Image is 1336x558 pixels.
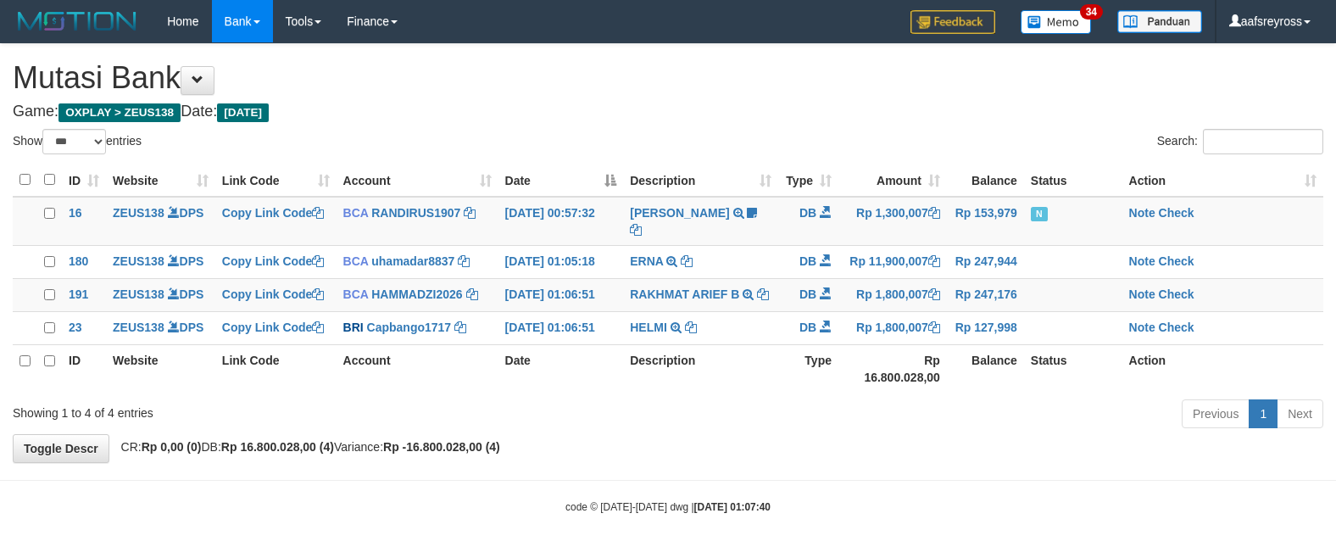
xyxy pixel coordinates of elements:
[69,321,82,334] span: 23
[106,197,215,246] td: DPS
[13,434,109,463] a: Toggle Descr
[1129,287,1155,301] a: Note
[62,344,106,393] th: ID
[383,440,500,454] strong: Rp -16.800.028,00 (4)
[367,321,452,334] a: Capbango1717
[106,311,215,344] td: DPS
[1159,287,1194,301] a: Check
[928,206,940,220] a: Copy Rp 1,300,007 to clipboard
[343,206,369,220] span: BCA
[1117,10,1202,33] img: panduan.png
[947,164,1024,197] th: Balance
[1277,399,1323,428] a: Next
[910,10,995,34] img: Feedback.jpg
[1157,129,1323,154] label: Search:
[464,206,476,220] a: Copy RANDIRUS1907 to clipboard
[498,245,624,278] td: [DATE] 01:05:18
[113,254,164,268] a: ZEUS138
[222,287,325,301] a: Copy Link Code
[466,287,478,301] a: Copy HAMMADZI2026 to clipboard
[757,287,769,301] a: Copy RAKHMAT ARIEF B to clipboard
[343,254,369,268] span: BCA
[498,197,624,246] td: [DATE] 00:57:32
[69,254,88,268] span: 180
[1122,344,1323,393] th: Action
[928,254,940,268] a: Copy Rp 11,900,007 to clipboard
[13,61,1323,95] h1: Mutasi Bank
[69,206,82,220] span: 16
[799,287,816,301] span: DB
[113,321,164,334] a: ZEUS138
[13,8,142,34] img: MOTION_logo.png
[106,245,215,278] td: DPS
[1031,207,1048,221] span: Has Note
[222,321,325,334] a: Copy Link Code
[371,287,462,301] a: HAMMADZI2026
[799,206,816,220] span: DB
[343,321,364,334] span: BRI
[113,206,164,220] a: ZEUS138
[799,321,816,334] span: DB
[142,440,202,454] strong: Rp 0,00 (0)
[681,254,693,268] a: Copy ERNA to clipboard
[928,287,940,301] a: Copy Rp 1,800,007 to clipboard
[498,164,624,197] th: Date: activate to sort column descending
[106,344,215,393] th: Website
[1122,164,1323,197] th: Action: activate to sort column ascending
[838,311,947,344] td: Rp 1,800,007
[630,223,642,237] a: Copy SRI WAHYUNI to clipboard
[838,197,947,246] td: Rp 1,300,007
[1159,206,1194,220] a: Check
[106,164,215,197] th: Website: activate to sort column ascending
[838,164,947,197] th: Amount: activate to sort column ascending
[222,254,325,268] a: Copy Link Code
[13,129,142,154] label: Show entries
[13,398,544,421] div: Showing 1 to 4 of 4 entries
[630,321,667,334] a: HELMI
[1024,344,1122,393] th: Status
[337,164,498,197] th: Account: activate to sort column ascending
[623,344,778,393] th: Description
[1080,4,1103,20] span: 34
[838,278,947,311] td: Rp 1,800,007
[1021,10,1092,34] img: Button%20Memo.svg
[498,278,624,311] td: [DATE] 01:06:51
[1129,254,1155,268] a: Note
[947,278,1024,311] td: Rp 247,176
[947,245,1024,278] td: Rp 247,944
[778,344,838,393] th: Type
[630,206,729,220] a: [PERSON_NAME]
[106,278,215,311] td: DPS
[799,254,816,268] span: DB
[947,311,1024,344] td: Rp 127,998
[947,344,1024,393] th: Balance
[498,311,624,344] td: [DATE] 01:06:51
[454,321,466,334] a: Copy Capbango1717 to clipboard
[838,344,947,393] th: Rp 16.800.028,00
[221,440,334,454] strong: Rp 16.800.028,00 (4)
[1203,129,1323,154] input: Search:
[343,287,369,301] span: BCA
[58,103,181,122] span: OXPLAY > ZEUS138
[694,501,771,513] strong: [DATE] 01:07:40
[13,103,1323,120] h4: Game: Date:
[928,321,940,334] a: Copy Rp 1,800,007 to clipboard
[371,206,460,220] a: RANDIRUS1907
[1249,399,1278,428] a: 1
[1129,321,1155,334] a: Note
[630,254,663,268] a: ERNA
[62,164,106,197] th: ID: activate to sort column ascending
[498,344,624,393] th: Date
[113,440,500,454] span: CR: DB: Variance:
[458,254,470,268] a: Copy uhamadar8837 to clipboard
[69,287,88,301] span: 191
[222,206,325,220] a: Copy Link Code
[42,129,106,154] select: Showentries
[623,164,778,197] th: Description: activate to sort column ascending
[1024,164,1122,197] th: Status
[217,103,269,122] span: [DATE]
[1159,254,1194,268] a: Check
[113,287,164,301] a: ZEUS138
[565,501,771,513] small: code © [DATE]-[DATE] dwg |
[337,344,498,393] th: Account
